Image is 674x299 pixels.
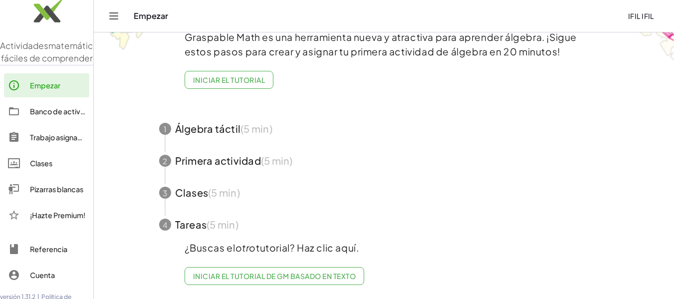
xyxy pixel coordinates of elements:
[185,31,577,57] font: Graspable Math es una herramienta nueva y atractiva para aprender álgebra. ¡Sigue estos pasos par...
[193,272,356,281] font: Iniciar el tutorial de GM basado en texto
[147,177,621,209] button: 3Clases(5 min)
[30,245,67,254] font: Referencia
[30,211,85,220] font: ¡Hazte Premium!
[163,189,167,198] font: 3
[30,107,104,116] font: Banco de actividades
[4,263,89,287] a: Cuenta
[147,113,621,145] button: 1Álgebra táctil(5 min)
[4,99,89,123] a: Banco de actividades
[1,40,103,64] font: matemáticas fáciles de comprender
[620,7,662,25] button: IFIL IFIL
[147,145,621,177] button: 2Primera actividad(5 min)
[4,237,89,261] a: Referencia
[164,125,167,134] font: 1
[163,157,167,166] font: 2
[163,221,167,230] font: 4
[185,267,365,285] a: Iniciar el tutorial de GM basado en texto
[4,73,89,97] a: Empezar
[106,8,122,24] button: Cambiar navegación
[185,242,235,254] font: ¿Buscas el
[193,75,265,84] font: Iniciar el tutorial
[185,71,274,89] button: Iniciar el tutorial
[4,177,89,201] a: Pizarras blancas
[147,209,621,241] button: 4Tareas(5 min)
[30,133,87,142] font: Trabajo asignado
[30,185,83,194] font: Pizarras blancas
[30,81,60,90] font: Empezar
[4,125,89,149] a: Trabajo asignado
[30,271,55,280] font: Cuenta
[256,242,359,254] font: tutorial? Haz clic aquí.
[235,242,256,254] font: otro
[4,151,89,175] a: Clases
[30,159,52,168] font: Clases
[628,11,654,20] font: IFIL IFIL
